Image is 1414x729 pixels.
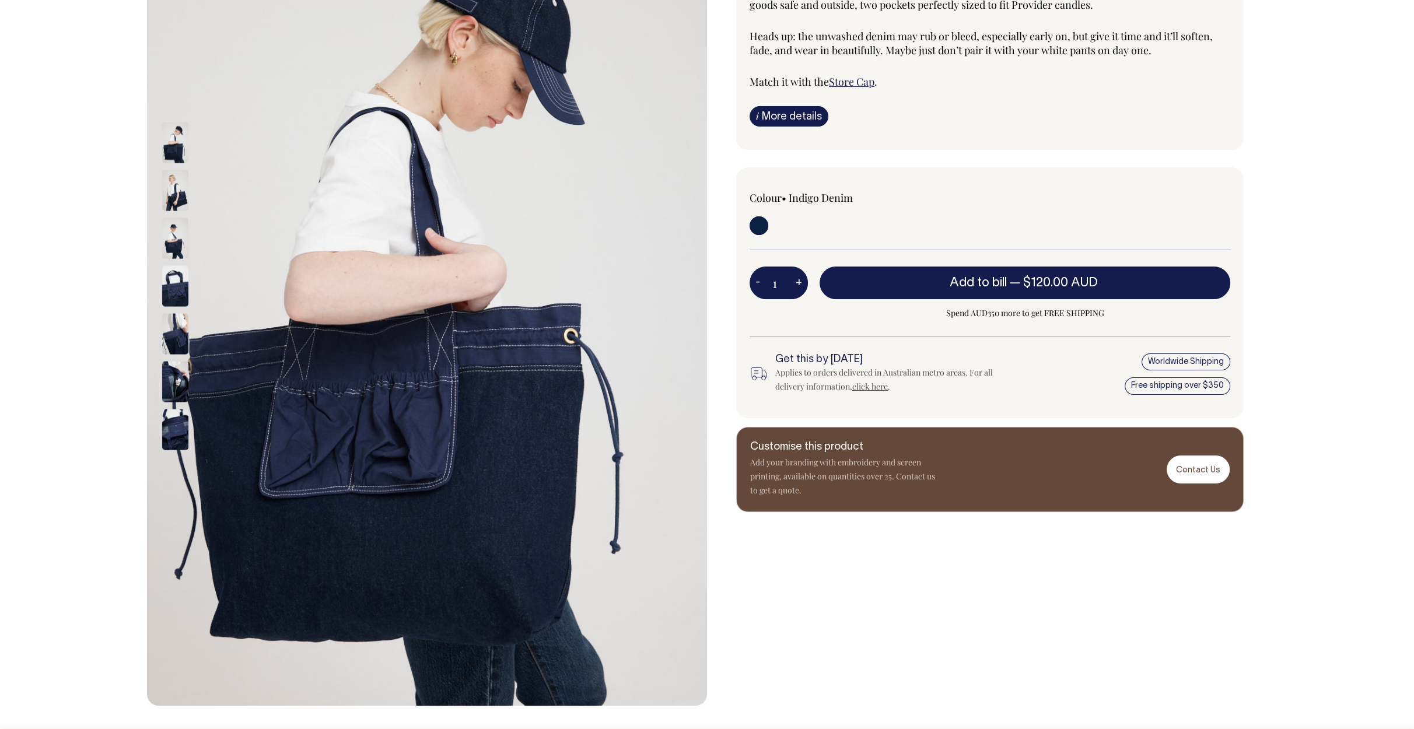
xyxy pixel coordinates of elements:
[750,29,1213,57] span: Heads up: the unwashed denim may rub or bleed, especially early on, but give it time and it’ll so...
[162,122,188,163] img: indigo-denim
[775,366,1012,394] div: Applies to orders delivered in Australian metro areas. For all delivery information, .
[789,191,853,205] label: Indigo Denim
[820,267,1230,299] button: Add to bill —$120.00 AUD
[756,110,759,122] span: i
[750,441,937,453] h6: Customise this product
[820,306,1230,320] span: Spend AUD350 more to get FREE SHIPPING
[750,75,877,89] span: Match it with the .
[750,191,942,205] div: Colour
[162,218,188,259] img: indigo-denim
[950,277,1007,289] span: Add to bill
[750,106,828,127] a: iMore details
[1023,277,1098,289] span: $120.00 AUD
[1010,277,1101,289] span: —
[790,271,808,295] button: +
[775,354,1012,366] h6: Get this by [DATE]
[162,409,188,450] img: indigo-denim
[829,75,874,89] a: Store Cap
[1167,455,1230,483] a: Contact Us
[162,314,188,355] img: indigo-denim
[162,266,188,307] img: indigo-denim
[852,381,888,392] a: click here
[162,170,188,211] img: indigo-denim
[782,191,786,205] span: •
[750,455,937,497] p: Add your branding with embroidery and screen printing, available on quantities over 25. Contact u...
[162,362,188,402] img: indigo-denim
[750,271,766,295] button: -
